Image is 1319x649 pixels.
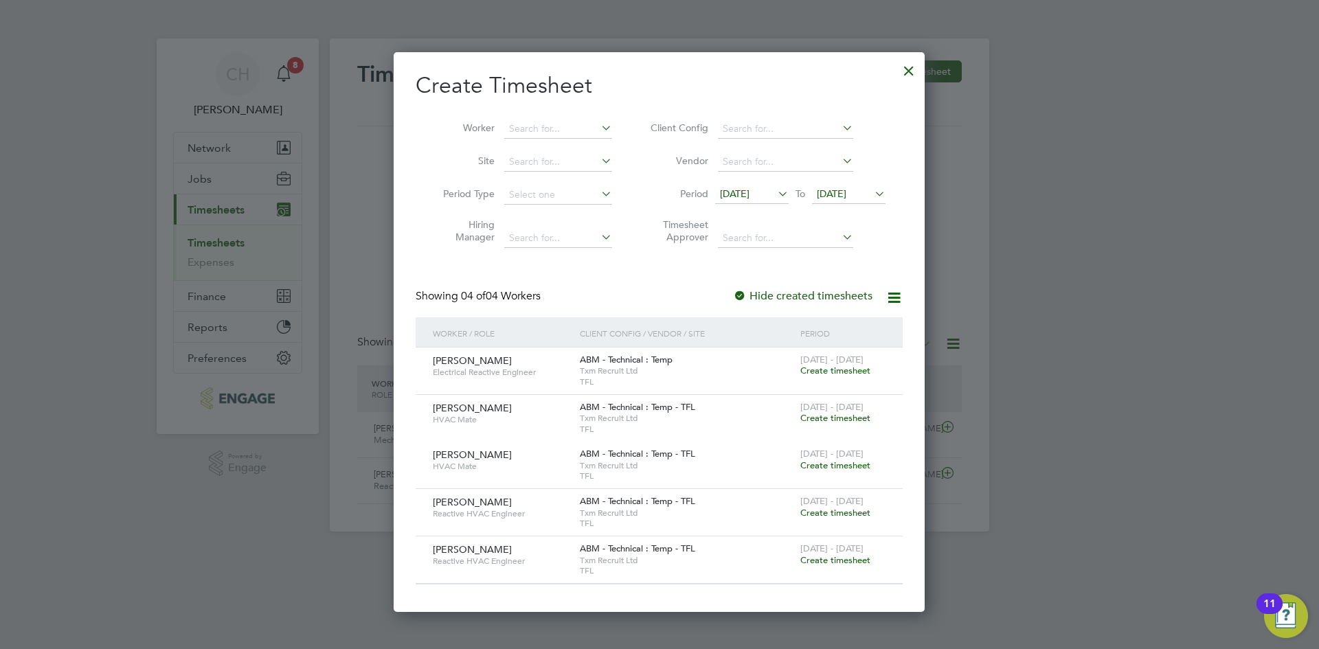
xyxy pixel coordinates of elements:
div: 11 [1263,604,1276,622]
span: [DATE] [817,187,846,200]
span: [PERSON_NAME] [433,543,512,556]
span: HVAC Mate [433,414,570,425]
span: TFL [580,376,793,387]
div: Client Config / Vendor / Site [576,317,797,349]
input: Search for... [718,229,853,248]
span: [PERSON_NAME] [433,448,512,461]
span: [DATE] - [DATE] [800,495,864,507]
span: [DATE] - [DATE] [800,543,864,554]
span: ABM - Technical : Temp [580,354,673,365]
button: Open Resource Center, 11 new notifications [1264,594,1308,638]
span: Create timesheet [800,412,870,424]
label: Hide created timesheets [733,289,872,303]
span: [PERSON_NAME] [433,354,512,367]
span: TFL [580,470,793,481]
label: Period Type [433,187,495,200]
span: Electrical Reactive Engineer [433,367,570,378]
span: ABM - Technical : Temp - TFL [580,401,695,413]
span: [PERSON_NAME] [433,402,512,414]
label: Client Config [646,122,708,134]
span: ABM - Technical : Temp - TFL [580,448,695,459]
span: ABM - Technical : Temp - TFL [580,495,695,507]
span: To [791,185,809,203]
span: Txm Recruit Ltd [580,460,793,471]
label: Hiring Manager [433,218,495,243]
label: Timesheet Approver [646,218,708,243]
span: Txm Recruit Ltd [580,555,793,566]
span: Reactive HVAC Engineer [433,508,570,519]
span: ABM - Technical : Temp - TFL [580,543,695,554]
label: Period [646,187,708,200]
span: Reactive HVAC Engineer [433,556,570,567]
span: Txm Recruit Ltd [580,413,793,424]
span: Create timesheet [800,365,870,376]
span: TFL [580,565,793,576]
span: Create timesheet [800,554,870,566]
span: 04 Workers [461,289,541,303]
span: HVAC Mate [433,461,570,472]
label: Worker [433,122,495,134]
span: [DATE] - [DATE] [800,448,864,459]
label: Vendor [646,155,708,167]
input: Search for... [718,152,853,172]
input: Select one [504,185,612,205]
div: Worker / Role [429,317,576,349]
label: Site [433,155,495,167]
span: TFL [580,424,793,435]
span: TFL [580,518,793,529]
span: 04 of [461,289,486,303]
span: [DATE] - [DATE] [800,354,864,365]
span: [PERSON_NAME] [433,496,512,508]
span: Txm Recruit Ltd [580,508,793,519]
input: Search for... [718,119,853,139]
input: Search for... [504,229,612,248]
span: Create timesheet [800,507,870,519]
input: Search for... [504,152,612,172]
h2: Create Timesheet [416,71,903,100]
span: Txm Recruit Ltd [580,365,793,376]
span: [DATE] [720,187,749,200]
div: Period [797,317,889,349]
span: [DATE] - [DATE] [800,401,864,413]
div: Showing [416,289,543,304]
span: Create timesheet [800,459,870,471]
input: Search for... [504,119,612,139]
